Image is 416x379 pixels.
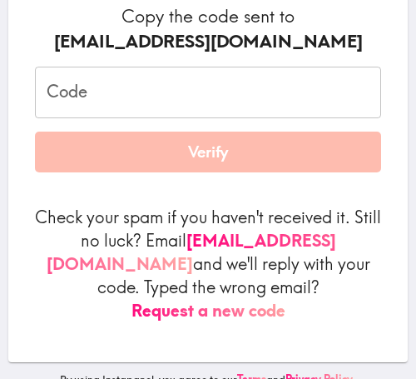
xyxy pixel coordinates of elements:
div: [EMAIL_ADDRESS][DOMAIN_NAME] [35,29,381,54]
button: Request a new code [131,299,285,322]
button: Verify [35,132,381,173]
p: Check your spam if you haven't received it. Still no luck? Email and we'll reply with your code. ... [35,206,381,322]
h6: Copy the code sent to [35,4,381,53]
input: xxx_xxx_xxx [35,67,381,118]
a: [EMAIL_ADDRESS][DOMAIN_NAME] [47,230,336,274]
